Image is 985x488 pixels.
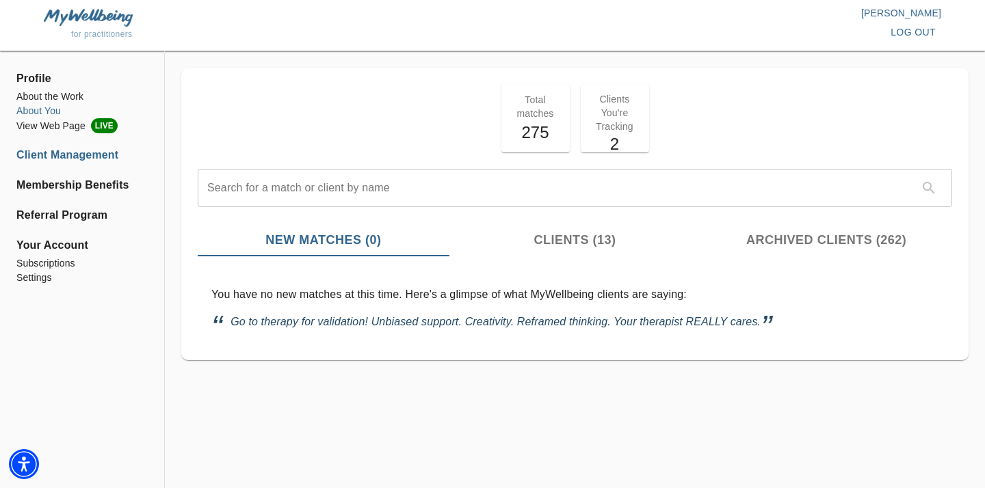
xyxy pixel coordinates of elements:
[16,147,148,163] a: Client Management
[71,29,133,39] span: for practitioners
[891,24,936,41] span: log out
[16,70,148,87] span: Profile
[16,177,148,193] a: Membership Benefits
[16,118,148,133] a: View Web PageLIVE
[16,118,148,133] li: View Web Page
[510,122,562,144] h5: 275
[589,92,641,133] p: Clients You're Tracking
[16,90,148,104] a: About the Work
[589,133,641,155] h5: 2
[44,9,133,26] img: MyWellbeing
[510,93,562,120] p: Total matches
[492,6,941,20] p: [PERSON_NAME]
[16,237,148,254] span: Your Account
[91,118,118,133] span: LIVE
[709,231,944,249] span: Archived Clients (262)
[885,20,941,45] button: log out
[16,271,148,285] a: Settings
[16,207,148,223] a: Referral Program
[16,104,148,118] a: About You
[458,231,693,249] span: Clients (13)
[206,231,441,249] span: New Matches (0)
[211,286,938,303] p: You have no new matches at this time. Here's a glimpse of what MyWellbeing clients are saying:
[16,256,148,271] a: Subscriptions
[211,314,938,330] p: Go to therapy for validation! Unbiased support. Creativity. Reframed thinking. Your therapist REA...
[9,449,39,479] div: Accessibility Menu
